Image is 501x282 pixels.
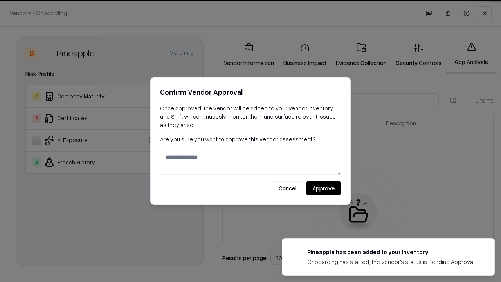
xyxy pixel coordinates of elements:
button: Cancel [272,181,303,195]
div: Onboarding has started, the vendor's status is Pending Approval. [307,258,476,266]
p: Are you sure you want to approve this vendor assessment? [160,135,341,143]
button: Approve [306,181,341,195]
div: Pineapple has been added to your inventory [307,248,476,256]
img: pineappleenergy.com [292,248,301,257]
p: Once approved, the vendor will be added to your Vendor Inventory, and Shift will continuously mon... [160,104,341,129]
h2: Confirm Vendor Approval [160,87,341,98]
